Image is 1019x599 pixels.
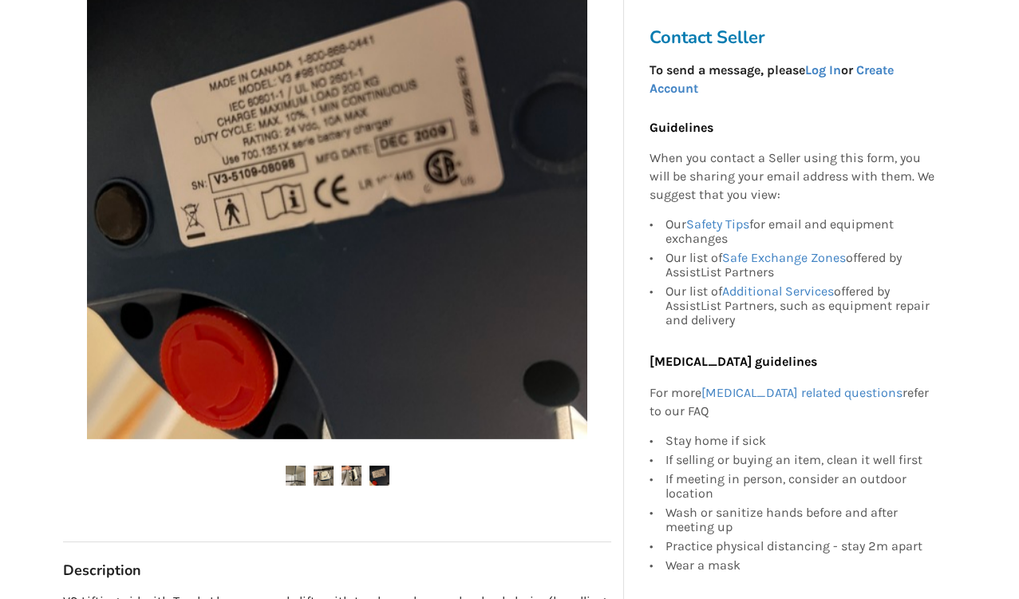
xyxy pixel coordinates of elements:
p: When you contact a Seller using this form, you will be sharing your email address with them. We s... [650,150,935,205]
a: Safety Tips [686,216,749,232]
img: v3 lifting aid and track-mechanical overhead lift track-transfer aids-burnaby-assistlist-listing [369,466,389,486]
div: Our for email and equipment exchanges [666,217,935,248]
a: Log In [805,62,841,77]
b: Guidelines [650,120,713,135]
h3: Description [63,561,611,580]
div: Our list of offered by AssistList Partners [666,248,935,282]
p: For more refer to our FAQ [650,384,935,421]
a: Additional Services [722,284,834,299]
div: Wash or sanitize hands before and after meeting up [666,503,935,537]
img: v3 lifting aid and track-mechanical overhead lift track-transfer aids-burnaby-assistlist-listing [342,466,361,486]
a: [MEDICAL_DATA] related questions [701,385,902,400]
img: v3 lifting aid and track-mechanical overhead lift track-transfer aids-burnaby-assistlist-listing [286,466,306,486]
h3: Contact Seller [650,26,943,49]
img: v3 lifting aid and track-mechanical overhead lift track-transfer aids-burnaby-assistlist-listing [314,466,334,486]
div: Our list of offered by AssistList Partners, such as equipment repair and delivery [666,282,935,327]
a: Safe Exchange Zones [722,250,846,265]
div: If selling or buying an item, clean it well first [666,450,935,470]
div: If meeting in person, consider an outdoor location [666,470,935,503]
div: Stay home if sick [666,434,935,450]
div: Practice physical distancing - stay 2m apart [666,537,935,556]
b: [MEDICAL_DATA] guidelines [650,354,817,369]
div: Wear a mask [666,556,935,573]
strong: To send a message, please or [650,62,894,96]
